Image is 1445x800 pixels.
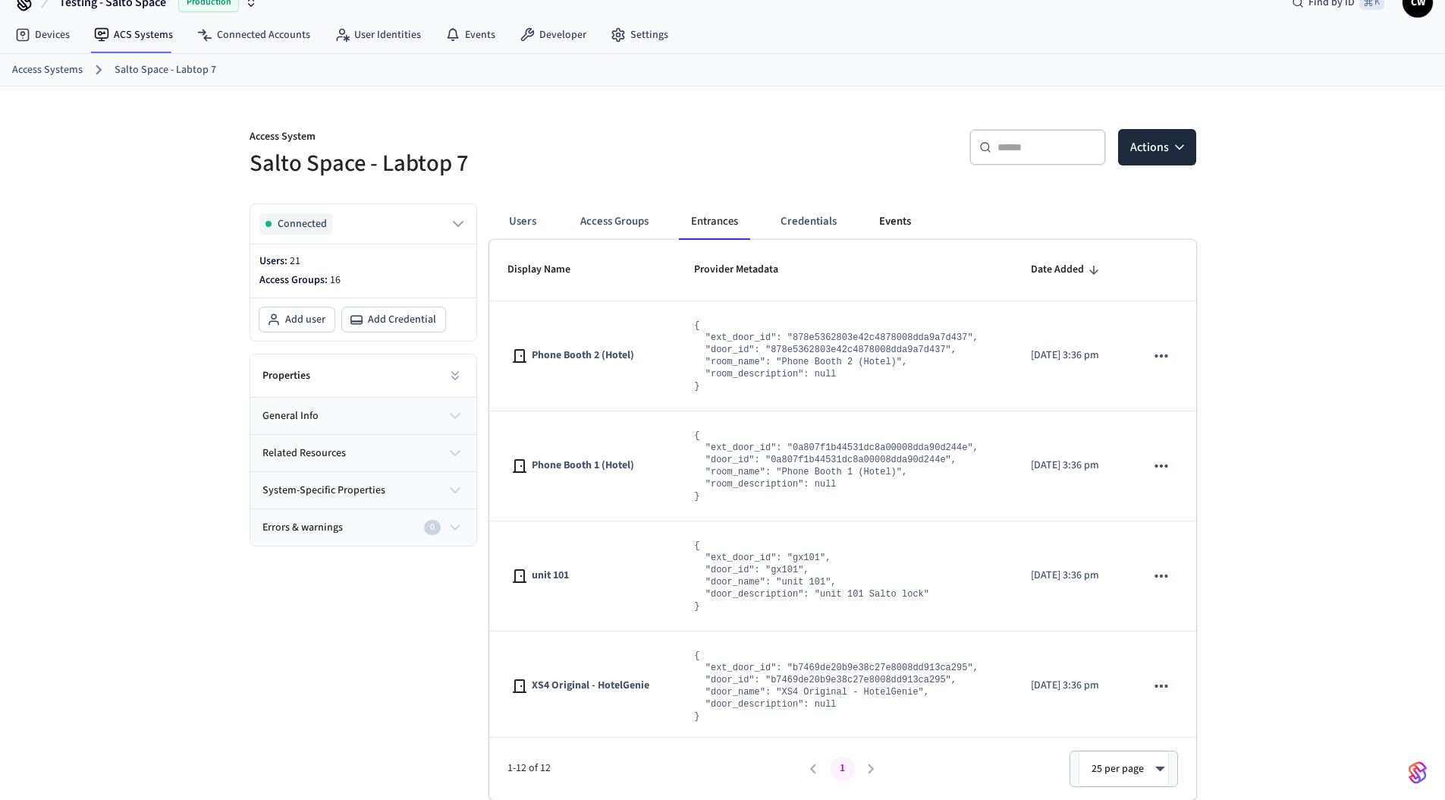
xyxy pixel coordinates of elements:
[285,312,325,327] span: Add user
[799,757,886,781] nav: pagination navigation
[250,509,476,546] button: Errors & warnings0
[768,203,849,240] button: Credentials
[259,213,467,235] button: Connected
[568,203,661,240] button: Access Groups
[259,307,335,332] button: Add user
[507,258,590,282] span: Display Name
[250,472,476,509] button: system-specific properties
[262,368,310,383] h2: Properties
[831,757,855,781] button: page 1
[278,216,327,231] span: Connected
[259,272,467,288] p: Access Groups:
[1079,751,1169,787] div: 25 per page
[679,203,750,240] button: Entrances
[290,254,300,269] span: 21
[433,21,507,49] a: Events
[598,21,680,49] a: Settings
[1031,568,1109,584] p: [DATE] 3:36 pm
[250,398,476,434] button: general info
[250,435,476,471] button: related resources
[694,320,978,392] pre: { "ext_door_id": "878e5362803e42c4878008dda9a7d437", "door_id": "878e5362803e42c4878008dda9a7d437...
[507,761,799,776] span: 1-12 of 12
[867,203,923,240] button: Events
[1031,258,1084,282] span: Date Added
[507,21,598,49] a: Developer
[1409,761,1427,785] img: SeamLogoGradient.69752ec5.svg
[532,348,634,364] span: Phone Booth 2 (Hotel)
[115,62,216,78] a: Salto Space - Labtop 7
[532,678,649,694] span: XS4 Original - HotelGenie
[694,430,978,502] pre: { "ext_door_id": "0a807f1b44531dc8a00008dda90d244e", "door_id": "0a807f1b44531dc8a00008dda90d244e...
[262,483,385,499] span: system-specific properties
[3,21,82,49] a: Devices
[694,540,929,613] pre: { "ext_door_id": "gx101", "door_id": "gx101", "door_name": "unit 101", "door_description": "unit ...
[322,21,433,49] a: User Identities
[694,258,798,282] span: Provider Metadata
[1031,348,1109,364] p: [DATE] 3:36 pm
[185,21,322,49] a: Connected Accounts
[532,458,634,474] span: Phone Booth 1 (Hotel)
[1031,258,1104,282] span: Date Added
[342,307,445,332] button: Add Credential
[1031,678,1109,694] p: [DATE] 3:36 pm
[250,148,714,179] h5: Salto Space - Labtop 7
[262,408,319,424] span: general info
[262,446,346,461] span: related resources
[1031,458,1109,474] p: [DATE] 3:36 pm
[694,650,978,723] pre: { "ext_door_id": "b7469de20b9e38c27e8008dd913ca295", "door_id": "b7469de20b9e38c27e8008dd913ca295...
[262,520,343,536] span: Errors & warnings
[330,272,341,288] span: 16
[424,520,441,535] div: 0
[495,203,550,240] button: Users
[1118,129,1196,165] button: Actions
[250,129,714,148] p: Access System
[368,312,436,327] span: Add Credential
[82,21,185,49] a: ACS Systems
[532,568,569,584] span: unit 101
[12,62,83,78] a: Access Systems
[259,254,467,269] p: Users:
